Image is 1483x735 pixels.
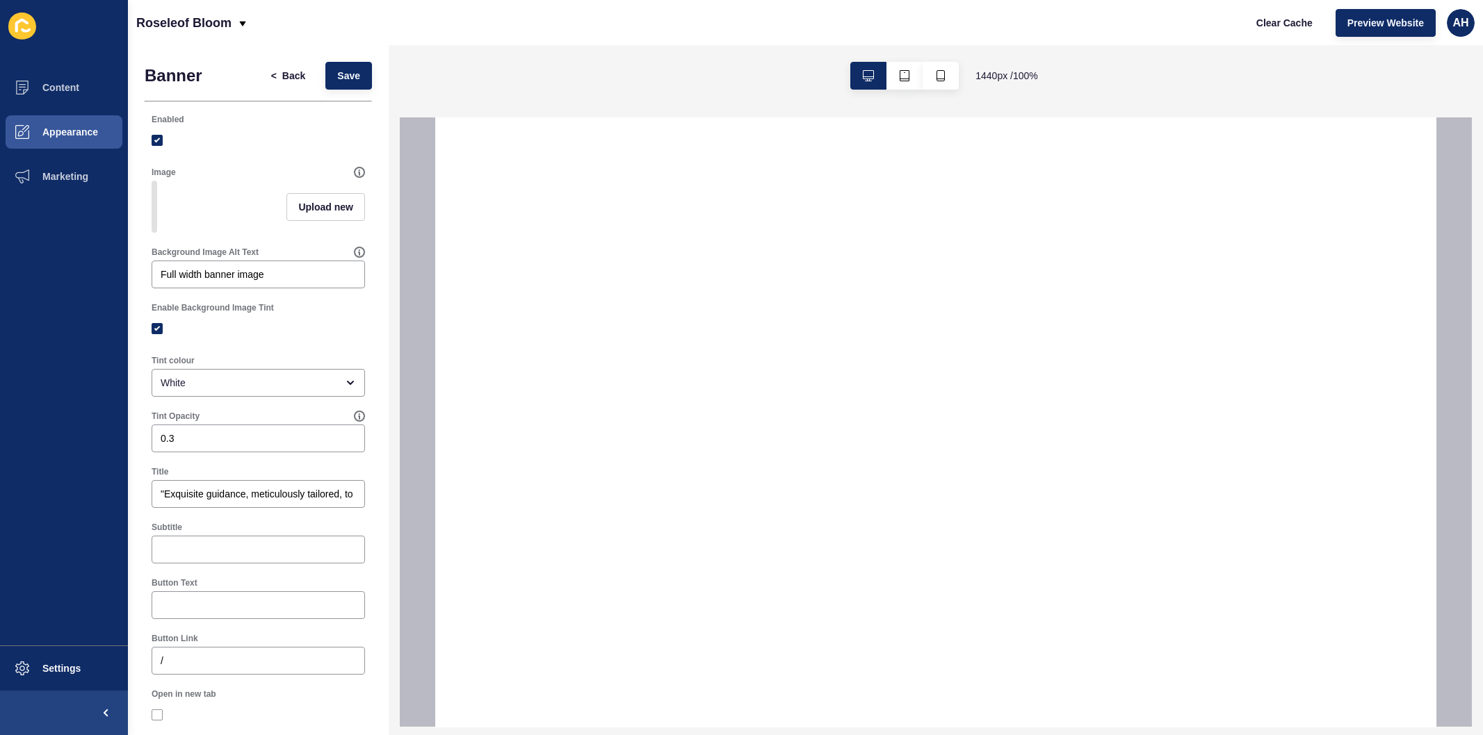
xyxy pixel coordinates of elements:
[282,69,305,83] span: Back
[152,466,168,477] label: Title
[152,411,200,422] label: Tint Opacity
[136,6,232,40] p: Roseleof Bloom
[1347,16,1424,30] span: Preview Website
[1336,9,1436,37] button: Preview Website
[152,247,259,258] label: Background Image Alt Text
[152,355,195,366] label: Tint colour
[152,369,365,397] div: open menu
[286,193,365,221] button: Upload new
[1245,9,1324,37] button: Clear Cache
[152,167,176,178] label: Image
[271,69,277,83] span: <
[152,302,274,313] label: Enable Background Image Tint
[298,200,353,214] span: Upload new
[152,633,198,644] label: Button Link
[975,69,1038,83] span: 1440 px / 100 %
[152,114,184,125] label: Enabled
[145,66,202,85] h1: Banner
[259,62,318,90] button: <Back
[1256,16,1313,30] span: Clear Cache
[152,688,216,700] label: Open in new tab
[152,522,182,533] label: Subtitle
[337,69,360,83] span: Save
[1452,16,1468,30] span: AH
[152,577,197,588] label: Button Text
[325,62,372,90] button: Save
